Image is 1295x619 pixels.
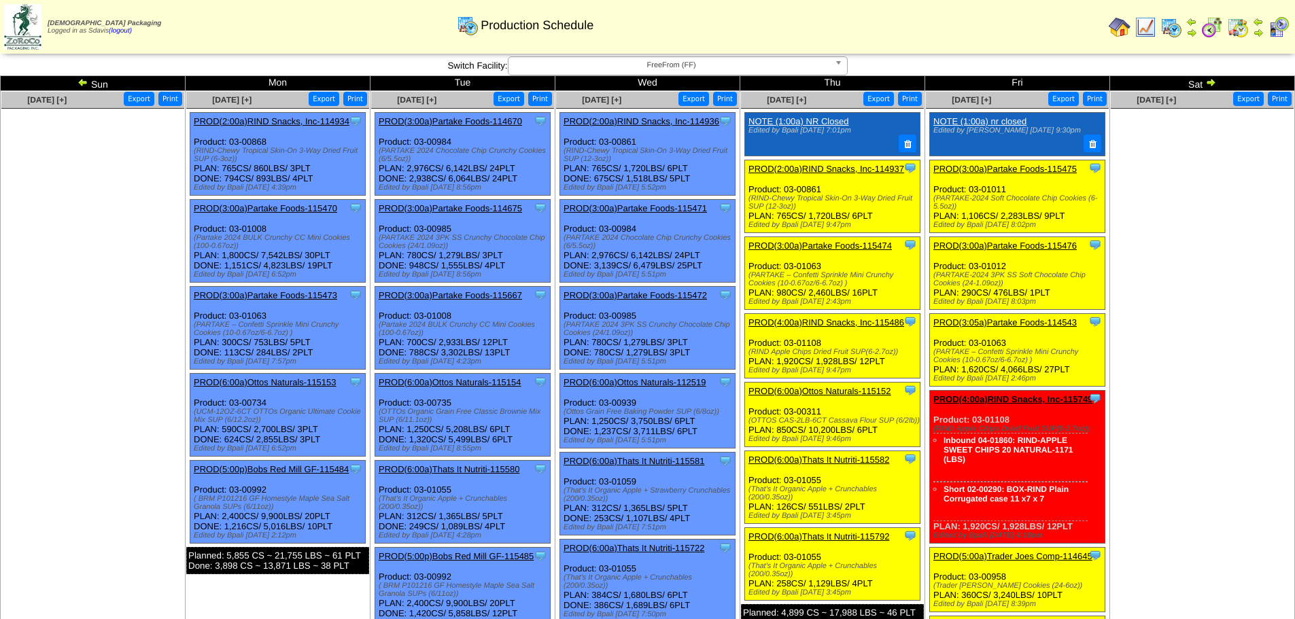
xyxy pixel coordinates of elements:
[379,531,550,540] div: Edited by Bpali [DATE] 4:28pm
[379,147,550,163] div: (PARTAKE 2024 Chocolate Chip Crunchy Cookies (6/5.5oz))
[194,183,365,192] div: Edited by Bpali [DATE] 4:39pm
[564,321,735,337] div: (PARTAKE 2024 3PK SS Crunchy Chocolate Chip Cookies (24/1.09oz))
[719,288,732,302] img: Tooltip
[719,541,732,554] img: Tooltip
[194,270,365,279] div: Edited by Bpali [DATE] 6:52pm
[190,461,366,544] div: Product: 03-00992 PLAN: 2,400CS / 9,900LBS / 20PLT DONE: 1,216CS / 5,016LBS / 10PLT
[719,114,732,128] img: Tooltip
[903,452,917,465] img: Tooltip
[379,183,550,192] div: Edited by Bpali [DATE] 8:56pm
[190,113,366,196] div: Product: 03-00868 PLAN: 765CS / 860LBS / 3PLT DONE: 794CS / 893LBS / 4PLT
[582,95,621,105] a: [DATE] [+]
[748,194,920,211] div: (RIND-Chewy Tropical Skin-On 3-Way Dried Fruit SUP (12-3oz))
[349,114,362,128] img: Tooltip
[748,348,920,356] div: (RIND Apple Chips Dried Fruit SUP(6-2.7oz))
[514,57,829,73] span: FreeFrom (FF)
[748,512,920,520] div: Edited by Bpali [DATE] 3:45pm
[481,18,593,33] span: Production Schedule
[190,374,366,457] div: Product: 03-00734 PLAN: 590CS / 2,700LBS / 3PLT DONE: 624CS / 2,855LBS / 3PLT
[534,114,547,128] img: Tooltip
[534,201,547,215] img: Tooltip
[564,456,704,466] a: PROD(6:00a)Thats It Nutriti-115581
[1135,16,1156,38] img: line_graph.gif
[194,116,349,126] a: PROD(2:00a)RIND Snacks, Inc-114934
[933,425,1105,433] div: (RIND Apple Chips Dried Fruit SUP(6-2.7oz))
[48,20,161,35] span: Logged in as Sdavis
[1137,95,1176,105] a: [DATE] [+]
[944,436,1073,464] a: Inbound 04-01860: RIND-APPLE SWEET CHIPS 20 NATURAL-1171 (LBS)
[194,290,337,300] a: PROD(3:00a)Partake Foods-115473
[397,95,436,105] span: [DATE] [+]
[748,386,891,396] a: PROD(6:00a)Ottos Naturals-115152
[933,394,1092,404] a: PROD(4:00a)RIND Snacks, Inc-115749
[678,92,709,106] button: Export
[564,234,735,250] div: (PARTAKE 2024 Chocolate Chip Crunchy Cookies (6/5.5oz))
[564,436,735,444] div: Edited by Bpali [DATE] 5:51pm
[952,95,991,105] a: [DATE] [+]
[930,390,1105,543] div: Product: 03-01108 PLAN: 1,920CS / 1,928LBS / 12PLT
[1,76,186,91] td: Sun
[745,160,920,232] div: Product: 03-00861 PLAN: 765CS / 1,720LBS / 6PLT
[190,200,366,283] div: Product: 03-01008 PLAN: 1,800CS / 7,542LBS / 30PLT DONE: 1,151CS / 4,823LBS / 19PLT
[933,298,1105,306] div: Edited by Bpali [DATE] 8:03pm
[555,76,740,91] td: Wed
[534,462,547,476] img: Tooltip
[748,366,920,374] div: Edited by Bpali [DATE] 9:47pm
[534,549,547,563] img: Tooltip
[933,271,1105,287] div: (PARTAKE-2024 3PK SS Soft Chocolate Chip Cookies (24-1.09oz))
[748,271,920,287] div: (PARTAKE – Confetti Sprinkle Mini Crunchy Cookies (10-0.67oz/6-6.7oz) )
[748,241,892,251] a: PROD(3:00a)Partake Foods-115474
[1268,92,1292,106] button: Print
[564,290,707,300] a: PROD(3:00a)Partake Foods-115472
[560,200,736,283] div: Product: 03-00984 PLAN: 2,976CS / 6,142LBS / 24PLT DONE: 3,139CS / 6,479LBS / 25PLT
[379,495,550,511] div: (That's It Organic Apple + Crunchables (200/0.35oz))
[564,408,735,416] div: (Ottos Grain Free Baking Powder SUP (6/8oz))
[899,135,916,152] button: Delete Note
[379,290,522,300] a: PROD(3:00a)Partake Foods-115667
[748,164,904,174] a: PROD(2:00a)RIND Snacks, Inc-114937
[457,14,479,36] img: calendarprod.gif
[719,375,732,389] img: Tooltip
[379,203,522,213] a: PROD(3:00a)Partake Foods-114675
[109,27,132,35] a: (logout)
[194,464,349,474] a: PROD(5:00p)Bobs Red Mill GF-115484
[379,551,534,561] a: PROD(5:00p)Bobs Red Mill GF-115485
[27,95,67,105] a: [DATE] [+]
[1205,77,1216,88] img: arrowright.gif
[375,461,551,544] div: Product: 03-01055 PLAN: 312CS / 1,365LBS / 5PLT DONE: 249CS / 1,089LBS / 4PLT
[564,523,735,531] div: Edited by Bpali [DATE] 7:51pm
[1088,391,1102,405] img: Tooltip
[309,92,339,106] button: Export
[745,236,920,309] div: Product: 03-01063 PLAN: 980CS / 2,460LBS / 16PLT
[494,92,524,106] button: Export
[1160,16,1182,38] img: calendarprod.gif
[190,287,366,370] div: Product: 03-01063 PLAN: 300CS / 753LBS / 5PLT DONE: 113CS / 284LBS / 2PLT
[1088,238,1102,251] img: Tooltip
[767,95,806,105] span: [DATE] [+]
[1253,27,1264,38] img: arrowright.gif
[379,464,519,474] a: PROD(6:00a)Thats It Nutriti-115580
[375,113,551,196] div: Product: 03-00984 PLAN: 2,976CS / 6,142LBS / 24PLT DONE: 2,938CS / 6,064LBS / 24PLT
[745,527,920,600] div: Product: 03-01055 PLAN: 258CS / 1,129LBS / 4PLT
[564,147,735,163] div: (RIND-Chewy Tropical Skin-On 3-Way Dried Fruit SUP (12-3oz))
[564,610,735,618] div: Edited by Bpali [DATE] 7:50pm
[748,221,920,229] div: Edited by Bpali [DATE] 9:47pm
[375,200,551,283] div: Product: 03-00985 PLAN: 780CS / 1,279LBS / 3PLT DONE: 948CS / 1,555LBS / 4PLT
[379,234,550,250] div: (PARTAKE 2024 3PK SS Crunchy Chocolate Chip Cookies (24/1.09oz))
[564,487,735,503] div: (That's It Organic Apple + Strawberry Crunchables (200/0.35oz))
[933,551,1092,561] a: PROD(5:00a)Trader Joes Comp-114645
[933,164,1077,174] a: PROD(3:00a)Partake Foods-115475
[564,270,735,279] div: Edited by Bpali [DATE] 5:51pm
[212,95,252,105] a: [DATE] [+]
[379,408,550,424] div: (OTTOs Organic Grain Free Classic Brownie Mix SUP (6/11.1oz))
[564,573,735,590] div: (That's It Organic Apple + Crunchables (200/0.35oz))
[748,298,920,306] div: Edited by Bpali [DATE] 2:43pm
[534,288,547,302] img: Tooltip
[349,375,362,389] img: Tooltip
[898,92,922,106] button: Print
[194,357,365,366] div: Edited by Bpali [DATE] 7:57pm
